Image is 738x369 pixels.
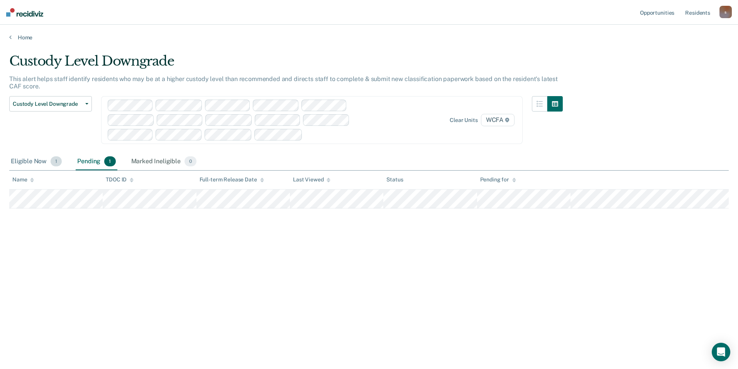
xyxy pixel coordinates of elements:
p: This alert helps staff identify residents who may be at a higher custody level than recommended a... [9,75,558,90]
span: WCFA [481,114,515,126]
div: Pending for [480,176,516,183]
div: Status [386,176,403,183]
span: 1 [104,156,115,166]
div: Name [12,176,34,183]
div: Last Viewed [293,176,330,183]
button: s [719,6,732,18]
div: Marked Ineligible0 [130,153,198,170]
div: Eligible Now1 [9,153,63,170]
button: Custody Level Downgrade [9,96,92,112]
div: Clear units [450,117,478,124]
span: 0 [184,156,196,166]
a: Home [9,34,729,41]
span: Custody Level Downgrade [13,101,82,107]
div: TDOC ID [106,176,134,183]
div: Open Intercom Messenger [712,343,730,361]
div: Full-term Release Date [200,176,264,183]
span: 1 [51,156,62,166]
img: Recidiviz [6,8,43,17]
div: Custody Level Downgrade [9,53,563,75]
div: Pending1 [76,153,117,170]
